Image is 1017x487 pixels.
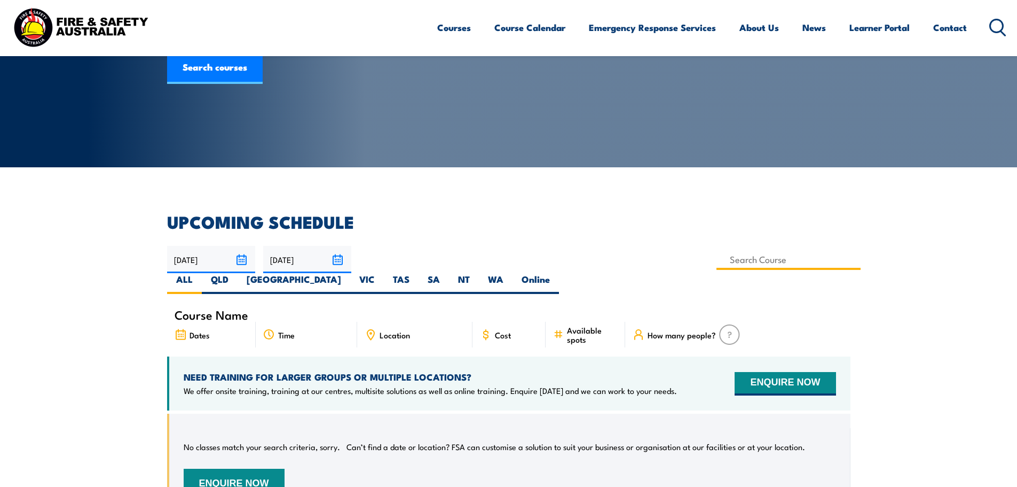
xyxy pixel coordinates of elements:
[167,214,850,229] h2: UPCOMING SCHEDULE
[479,273,513,294] label: WA
[190,330,210,339] span: Dates
[567,326,618,344] span: Available spots
[380,330,410,339] span: Location
[802,13,826,42] a: News
[184,385,677,396] p: We offer onsite training, training at our centres, multisite solutions as well as online training...
[716,249,861,270] input: Search Course
[513,273,559,294] label: Online
[739,13,779,42] a: About Us
[494,13,565,42] a: Course Calendar
[384,273,419,294] label: TAS
[238,273,350,294] label: [GEOGRAPHIC_DATA]
[184,371,677,383] h4: NEED TRAINING FOR LARGER GROUPS OR MULTIPLE LOCATIONS?
[437,13,471,42] a: Courses
[202,273,238,294] label: QLD
[350,273,384,294] label: VIC
[167,273,202,294] label: ALL
[495,330,511,339] span: Cost
[167,52,263,84] a: Search courses
[346,442,805,452] p: Can’t find a date or location? FSA can customise a solution to suit your business or organisation...
[167,246,255,273] input: From date
[933,13,967,42] a: Contact
[849,13,910,42] a: Learner Portal
[263,246,351,273] input: To date
[278,330,295,339] span: Time
[184,442,340,452] p: No classes match your search criteria, sorry.
[648,330,716,339] span: How many people?
[589,13,716,42] a: Emergency Response Services
[735,372,835,396] button: ENQUIRE NOW
[419,273,449,294] label: SA
[449,273,479,294] label: NT
[175,310,248,319] span: Course Name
